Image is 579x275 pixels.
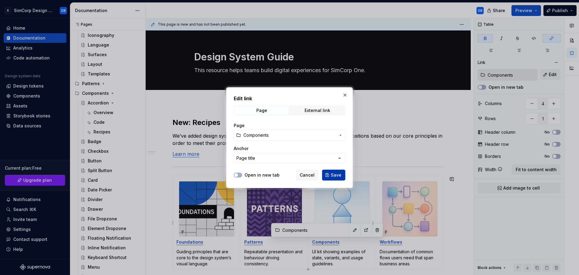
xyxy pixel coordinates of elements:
[243,132,269,138] span: Components
[234,123,245,129] label: Page
[305,108,330,113] div: External link
[234,95,345,102] h2: Edit link
[300,172,315,178] span: Cancel
[245,172,280,178] label: Open in new tab
[234,153,345,164] button: Page title
[331,172,341,178] span: Save
[322,170,345,181] button: Save
[256,108,267,113] div: Page
[234,130,345,141] button: Components
[236,155,255,161] div: Page title
[234,145,248,152] label: Anchor
[296,170,318,181] button: Cancel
